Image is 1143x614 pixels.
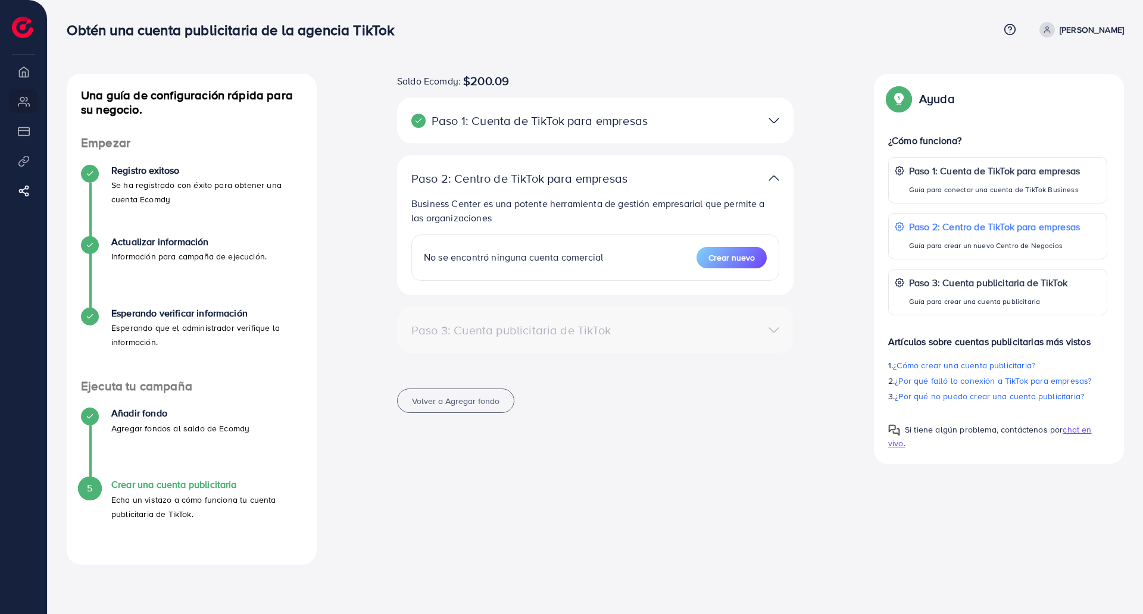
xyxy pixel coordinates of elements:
[397,389,514,413] button: Volver a Agregar fondo
[905,424,1063,436] font: Si tiene algún problema, contáctenos por
[888,134,961,147] font: ¿Cómo funciona?
[769,170,779,187] img: Socio de TikTok
[111,235,209,248] font: Actualizar información
[411,197,765,224] font: Business Center es una potente herramienta de gestión empresarial que permite a las organizaciones
[888,375,895,387] font: 2.
[111,406,167,419] font: Añadir fondo
[893,359,1035,371] font: ¿Cómo crear una cuenta publicitaria?
[697,247,767,268] button: Crear nuevo
[424,250,603,264] font: No se encontró ninguna cuenta comercial
[81,86,293,118] font: Una guía de configuración rápida para su negocio.
[909,296,1040,306] font: Guía para crear una cuenta publicitaria
[67,479,317,550] li: Crear una cuenta publicitaria
[708,252,755,264] font: Crear nuevo
[888,359,893,371] font: 1.
[397,74,461,87] font: Saldo Ecomdy:
[111,179,282,205] font: Se ha registrado con éxito para obtener una cuenta Ecomdy
[412,395,499,407] font: Volver a Agregar fondo
[888,390,895,402] font: 3.
[111,250,267,262] font: Información para campaña de ejecución.
[1035,22,1124,37] a: [PERSON_NAME]
[888,88,910,109] img: Guía emergente
[888,424,900,436] img: Guía emergente
[895,390,1084,402] font: ¿Por qué no puedo crear una cuenta publicitaria?
[67,408,317,479] li: Añadir fondo
[432,112,648,129] font: Paso 1: Cuenta de TikTok para empresas
[111,422,249,434] font: Agregar fondos al saldo de Ecomdy
[67,308,317,379] li: Esperando verificar información
[67,20,394,40] font: Obtén una cuenta publicitaria de la agencia TikTok
[909,240,1063,250] font: Guía para crear un nuevo Centro de Negocios
[1060,24,1124,36] font: [PERSON_NAME]
[111,306,248,319] font: Esperando verificar información
[111,322,280,348] font: Esperando que el administrador verifique la información.
[111,164,180,177] font: Registro exitoso
[909,220,1080,233] font: Paso 2: Centro de TikTok para empresas
[909,164,1080,177] font: Paso 1: Cuenta de TikTok para empresas
[87,481,92,494] font: 5
[909,184,1079,195] font: Guía para conectar una cuenta de TikTok Business
[67,165,317,236] li: Registro exitoso
[111,478,237,491] font: Crear una cuenta publicitaria
[81,377,192,394] font: Ejecuta tu campaña
[463,72,509,89] font: $200.09
[895,375,1091,387] font: ¿Por qué falló la conexión a TikTok para empresas?
[888,335,1091,348] font: Artículos sobre cuentas publicitarias más vistos
[111,494,276,520] font: Echa un vistazo a cómo funciona tu cuenta publicitaria de TikTok.
[1092,560,1134,605] iframe: Charlar
[909,276,1067,289] font: Paso 3: Cuenta publicitaria de TikTok
[769,112,779,129] img: Socio de TikTok
[411,170,627,187] font: Paso 2: Centro de TikTok para empresas
[67,236,317,308] li: Actualizar información
[919,90,955,107] font: Ayuda
[12,17,33,38] img: logo
[81,134,130,151] font: Empezar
